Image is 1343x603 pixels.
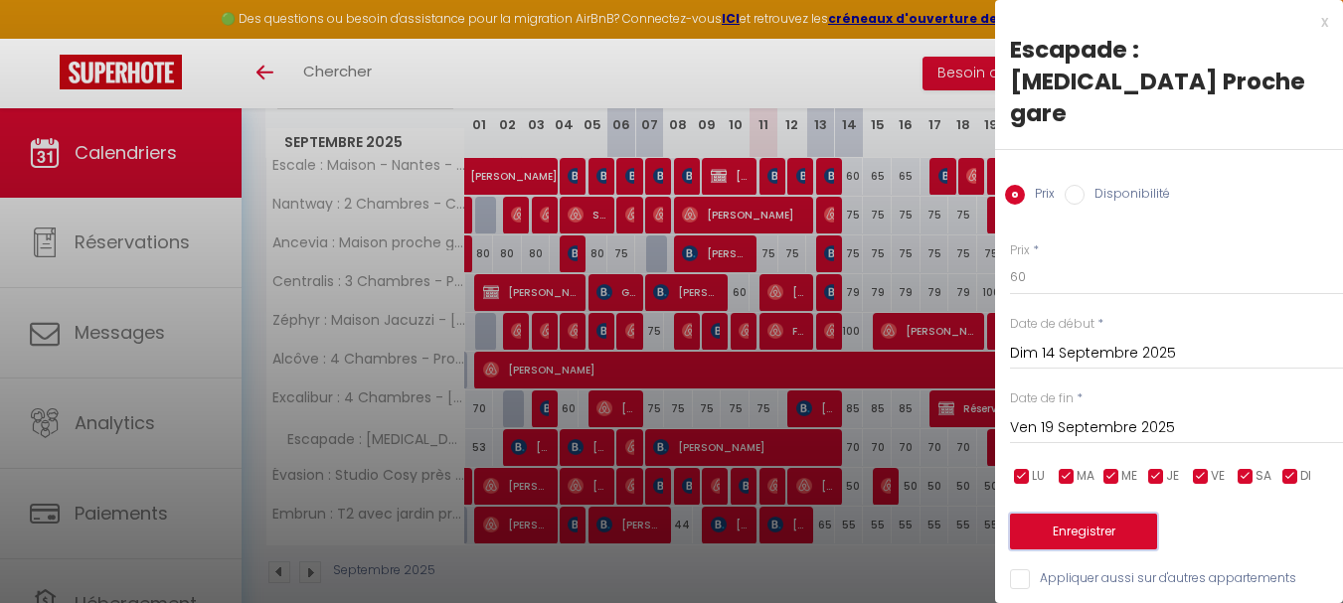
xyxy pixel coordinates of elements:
label: Date de fin [1010,389,1074,408]
span: DI [1300,467,1311,486]
button: Enregistrer [1010,514,1157,549]
span: VE [1211,467,1225,486]
label: Disponibilité [1085,185,1170,207]
label: Prix [1010,241,1030,260]
label: Date de début [1010,315,1094,334]
iframe: Chat [1259,514,1328,588]
span: SA [1256,467,1271,486]
span: ME [1121,467,1137,486]
button: Ouvrir le widget de chat LiveChat [16,8,76,68]
span: JE [1166,467,1179,486]
div: Escapade : [MEDICAL_DATA] Proche gare [1010,34,1328,129]
label: Prix [1025,185,1055,207]
div: x [995,10,1328,34]
span: LU [1032,467,1045,486]
span: MA [1077,467,1094,486]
